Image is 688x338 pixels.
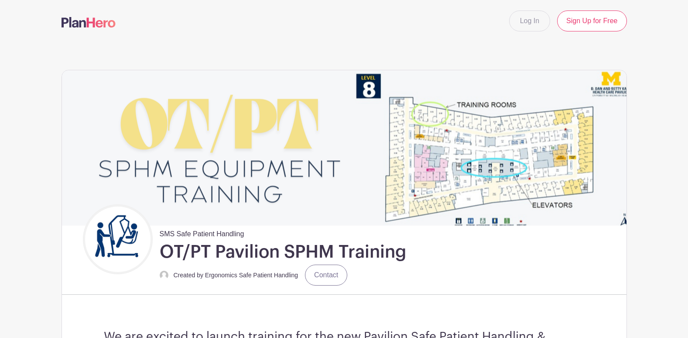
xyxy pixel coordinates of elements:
a: Log In [509,10,550,31]
img: event_banner_9671.png [62,70,626,225]
h1: OT/PT Pavilion SPHM Training [160,241,406,263]
span: SMS Safe Patient Handling [160,225,244,239]
a: Sign Up for Free [557,10,626,31]
a: Contact [305,265,347,286]
img: default-ce2991bfa6775e67f084385cd625a349d9dcbb7a52a09fb2fda1e96e2d18dcdb.png [160,271,168,279]
img: Untitled%20design.png [85,207,151,272]
img: logo-507f7623f17ff9eddc593b1ce0a138ce2505c220e1c5a4e2b4648c50719b7d32.svg [62,17,116,28]
small: Created by Ergonomics Safe Patient Handling [174,272,298,279]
